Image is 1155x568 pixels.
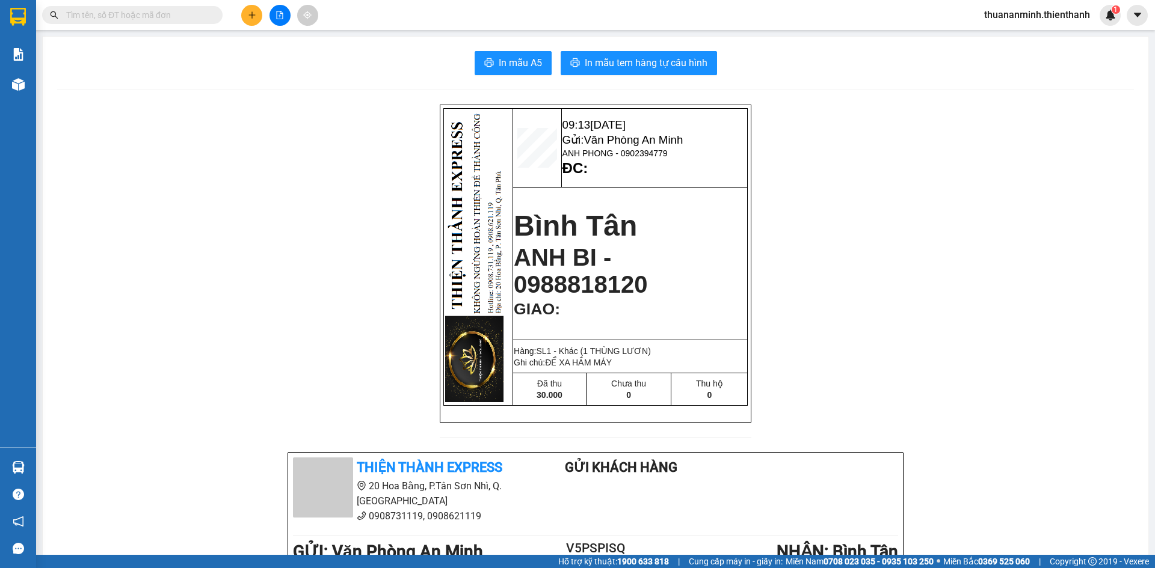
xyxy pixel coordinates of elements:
[678,555,680,568] span: |
[303,11,312,19] span: aim
[293,478,517,508] li: 20 Hoa Bằng, P.Tân Sơn Nhì, Q. [GEOGRAPHIC_DATA]
[943,555,1030,568] span: Miền Bắc
[12,461,25,474] img: warehouse-icon
[514,300,555,318] span: GIAO
[293,542,483,561] b: GỬI : Văn Phòng An Minh
[707,390,712,400] span: 0
[937,559,940,564] span: ⚪️
[824,557,934,566] strong: 0708 023 035 - 0935 103 250
[777,542,898,561] b: NHẬN : Bình Tân
[269,5,291,26] button: file-add
[514,210,637,242] span: Bình Tân
[978,557,1030,566] strong: 0369 525 060
[590,118,626,131] span: [DATE]
[570,58,580,69] span: printer
[293,508,517,524] li: 0908731119, 0908621119
[617,557,669,566] strong: 1900 633 818
[1112,5,1120,14] sup: 1
[297,5,318,26] button: aim
[1105,10,1116,20] img: icon-new-feature
[562,148,668,158] span: ANH PHONG - 0902394779
[975,7,1100,22] span: thuananminh.thienthanh
[1127,5,1148,26] button: caret-down
[514,346,651,356] span: Hàng:SL
[611,379,646,388] span: Chưa thu
[696,379,723,388] span: Thu hộ
[248,11,256,19] span: plus
[66,8,208,22] input: Tìm tên, số ĐT hoặc mã đơn
[357,460,502,475] b: Thiện Thành Express
[689,555,783,568] span: Cung cấp máy in - giấy in:
[1039,555,1041,568] span: |
[562,118,626,131] span: 09:13
[545,539,646,558] h2: V5PSPISQ
[12,48,25,61] img: solution-icon
[357,481,366,490] span: environment
[13,516,24,527] span: notification
[13,543,24,554] span: message
[484,58,494,69] span: printer
[545,358,612,367] span: ĐỂ XA HẦM MÁY
[1113,5,1118,14] span: 1
[537,390,562,400] span: 30.000
[786,555,934,568] span: Miền Nam
[499,55,542,70] span: In mẫu A5
[561,51,717,75] button: printerIn mẫu tem hàng tự cấu hình
[1088,557,1097,566] span: copyright
[276,11,284,19] span: file-add
[565,460,677,475] b: Gửi khách hàng
[357,511,366,521] span: phone
[562,133,683,146] span: Gửi:
[241,5,262,26] button: plus
[514,244,647,298] span: ANH BI - 0988818120
[547,346,651,356] span: 1 - Khác (1 THÙNG LƯƠN)
[50,11,58,19] span: search
[445,109,507,405] img: HFRrbPx.png
[10,8,26,26] img: logo-vxr
[562,160,588,176] strong: ĐC:
[537,379,562,388] span: Đã thu
[12,78,25,91] img: warehouse-icon
[514,358,612,367] span: Ghi chú:
[13,489,24,500] span: question-circle
[555,300,560,318] span: :
[475,51,552,75] button: printerIn mẫu A5
[626,390,631,400] span: 0
[1132,10,1143,20] span: caret-down
[558,555,669,568] span: Hỗ trợ kỹ thuật:
[585,55,707,70] span: In mẫu tem hàng tự cấu hình
[584,133,683,146] span: Văn Phòng An Minh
